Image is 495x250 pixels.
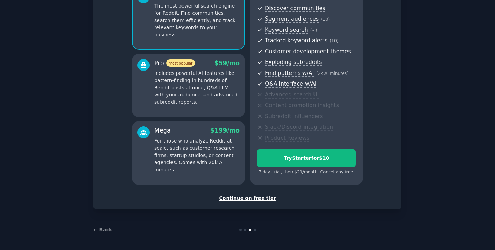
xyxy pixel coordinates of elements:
span: ( 2k AI minutes ) [316,71,349,76]
span: most popular [166,59,195,67]
span: Subreddit influencers [265,113,323,120]
span: Slack/Discord integration [265,124,333,131]
span: Segment audiences [265,15,319,23]
span: Content promotion insights [265,102,339,109]
span: Discover communities [265,5,325,12]
a: ← Back [93,227,112,232]
span: $ 59 /mo [214,60,240,67]
div: Continue on free tier [101,195,394,202]
span: $ 199 /mo [210,127,240,134]
span: Product Reviews [265,135,309,142]
span: Find patterns w/AI [265,70,314,77]
span: Tracked keyword alerts [265,37,327,44]
p: Includes powerful AI features like pattern-finding in hundreds of Reddit posts at once, Q&A LLM w... [154,70,240,106]
div: Pro [154,59,195,68]
div: Try Starter for $10 [257,155,355,162]
span: Customer development themes [265,48,351,55]
div: 7 days trial, then $ 29 /month . Cancel anytime. [257,169,356,175]
span: ( 10 ) [330,38,338,43]
span: ( ∞ ) [310,28,317,33]
span: Q&A interface w/AI [265,80,316,88]
p: For those who analyze Reddit at scale, such as customer research firms, startup studios, or conte... [154,137,240,173]
span: Exploding subreddits [265,59,322,66]
span: Advanced search UI [265,91,319,99]
div: Mega [154,126,171,135]
p: The most powerful search engine for Reddit. Find communities, search them efficiently, and track ... [154,2,240,38]
span: ( 10 ) [321,17,330,22]
span: Keyword search [265,26,308,34]
button: TryStarterfor$10 [257,149,356,167]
